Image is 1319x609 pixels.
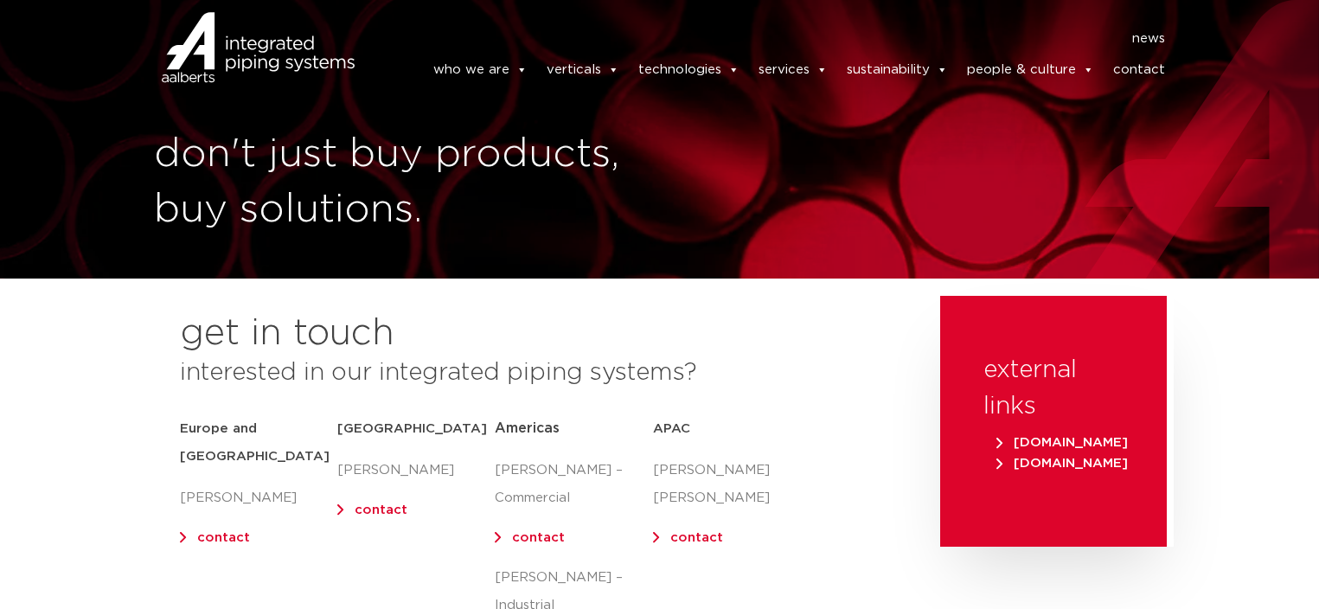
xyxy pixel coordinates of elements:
[992,436,1132,449] a: [DOMAIN_NAME]
[337,457,495,484] p: [PERSON_NAME]
[653,457,810,512] p: [PERSON_NAME] [PERSON_NAME]
[547,53,619,87] a: verticals
[495,457,652,512] p: [PERSON_NAME] – Commercial
[670,531,723,544] a: contact
[967,53,1094,87] a: people & culture
[381,25,1166,53] nav: Menu
[433,53,528,87] a: who we are
[512,531,565,544] a: contact
[197,531,250,544] a: contact
[992,457,1132,470] a: [DOMAIN_NAME]
[759,53,828,87] a: services
[996,436,1128,449] span: [DOMAIN_NAME]
[180,355,897,391] h3: interested in our integrated piping systems?
[180,313,394,355] h2: get in touch
[1132,25,1165,53] a: news
[495,421,560,435] span: Americas
[180,484,337,512] p: [PERSON_NAME]
[847,53,948,87] a: sustainability
[653,415,810,443] h5: APAC
[154,127,651,238] h1: don't just buy products, buy solutions.
[337,415,495,443] h5: [GEOGRAPHIC_DATA]
[355,503,407,516] a: contact
[996,457,1128,470] span: [DOMAIN_NAME]
[180,422,330,463] strong: Europe and [GEOGRAPHIC_DATA]
[1113,53,1165,87] a: contact
[638,53,740,87] a: technologies
[983,352,1124,425] h3: external links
